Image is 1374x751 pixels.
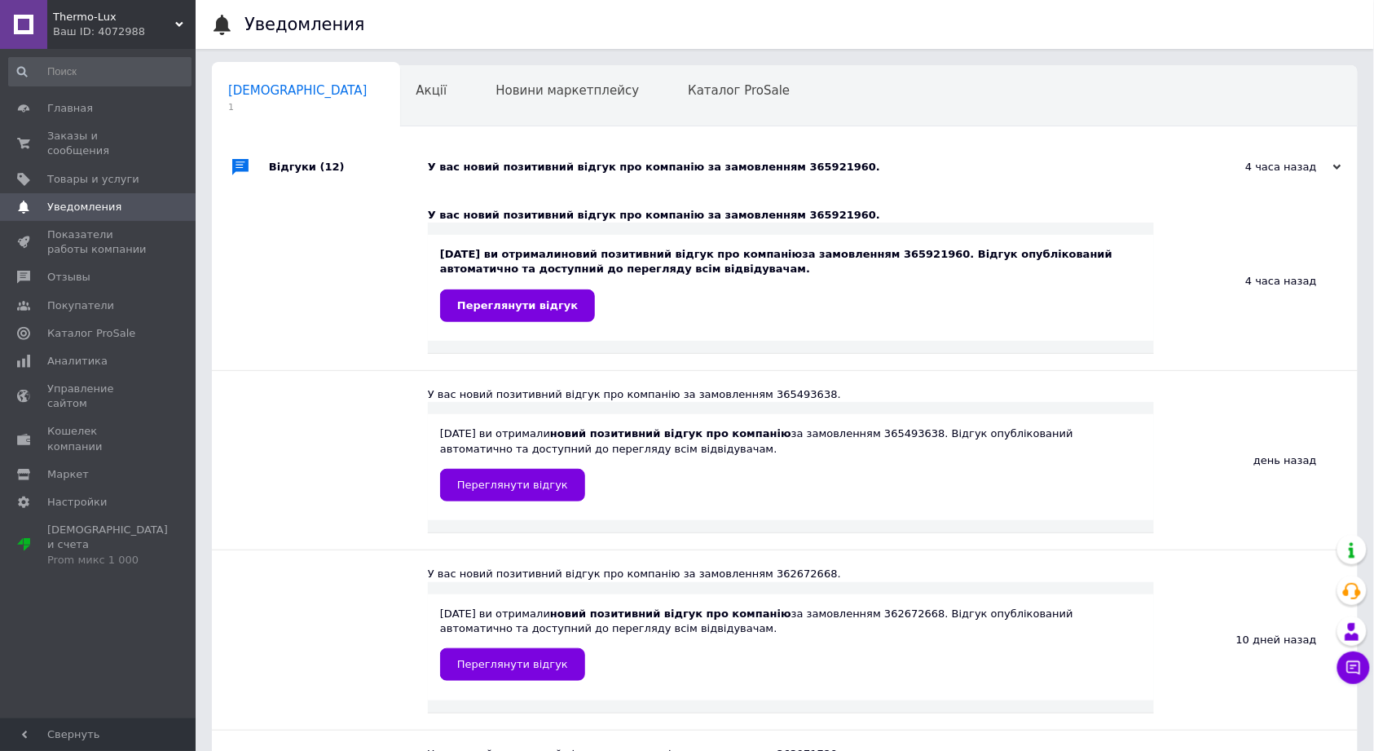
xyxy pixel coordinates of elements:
[47,467,89,482] span: Маркет
[440,247,1142,321] div: [DATE] ви отримали за замовленням 365921960. Відгук опублікований автоматично та доступний до пер...
[550,427,791,440] b: новий позитивний відгук про компанію
[550,607,791,620] b: новий позитивний відгук про компанію
[688,83,790,98] span: Каталог ProSale
[47,495,107,510] span: Настройки
[47,298,114,313] span: Покупатели
[1178,160,1341,174] div: 4 часа назад
[561,248,803,260] b: новий позитивний відгук про компанію
[47,200,121,214] span: Уведомления
[47,101,93,116] span: Главная
[47,424,151,453] span: Кошелек компании
[47,553,168,568] div: Prom микс 1 000
[228,101,368,113] span: 1
[47,129,151,158] span: Заказы и сообщения
[440,469,585,501] a: Переглянути відгук
[1154,371,1358,550] div: день назад
[8,57,192,86] input: Поиск
[228,83,368,98] span: [DEMOGRAPHIC_DATA]
[495,83,639,98] span: Новини маркетплейсу
[320,161,345,173] span: (12)
[47,523,168,568] span: [DEMOGRAPHIC_DATA] и счета
[457,479,568,491] span: Переглянути відгук
[457,299,578,311] span: Переглянути відгук
[47,326,135,341] span: Каталог ProSale
[244,15,365,34] h1: Уведомления
[47,354,108,369] span: Аналитика
[440,648,585,681] a: Переглянути відгук
[47,270,90,285] span: Отзывы
[47,382,151,411] span: Управление сайтом
[1154,550,1358,729] div: 10 дней назад
[428,567,1154,581] div: У вас новий позитивний відгук про компанію за замовленням 362672668.
[1154,192,1358,370] div: 4 часа назад
[428,387,1154,402] div: У вас новий позитивний відгук про компанію за замовленням 365493638.
[47,228,151,257] span: Показатели работы компании
[457,658,568,670] span: Переглянути відгук
[47,172,139,187] span: Товары и услуги
[440,289,595,322] a: Переглянути відгук
[440,607,1142,681] div: [DATE] ви отримали за замовленням 362672668. Відгук опублікований автоматично та доступний до пер...
[428,160,1178,174] div: У вас новий позитивний відгук про компанію за замовленням 365921960.
[53,24,196,39] div: Ваш ID: 4072988
[428,208,1154,223] div: У вас новий позитивний відгук про компанію за замовленням 365921960.
[269,143,428,192] div: Відгуки
[1337,652,1370,684] button: Чат с покупателем
[440,426,1142,501] div: [DATE] ви отримали за замовленням 365493638. Відгук опублікований автоматично та доступний до пер...
[416,83,447,98] span: Акції
[53,10,175,24] span: Thermo-Lux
